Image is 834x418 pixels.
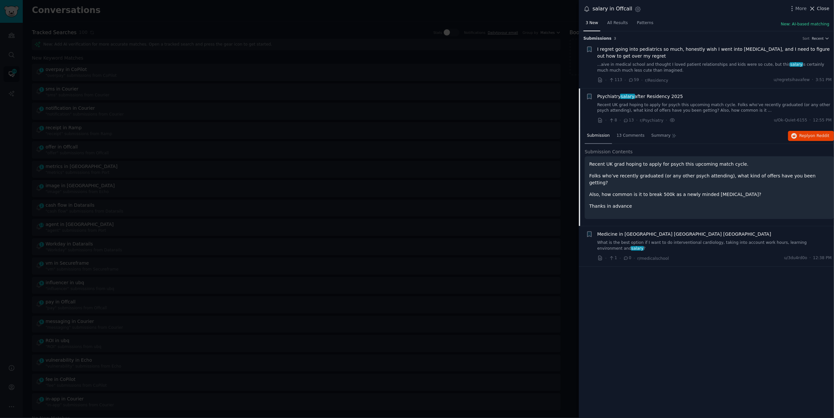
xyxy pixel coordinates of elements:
[813,118,832,123] span: 12:55 PM
[597,93,683,100] span: Psychiatry after Residency 2025
[812,77,813,83] span: ·
[585,148,633,155] span: Submission Contents
[816,77,832,83] span: 3:51 PM
[790,62,803,67] span: salary
[605,18,630,31] a: All Results
[810,255,811,261] span: ·
[637,256,669,261] span: r/medicalschool
[597,46,832,60] a: I regret going into pediatrics so much, honestly wish I went into [MEDICAL_DATA], and I need to f...
[812,36,829,41] button: Recent
[812,36,824,41] span: Recent
[597,93,683,100] a: Psychiatrysalaryafter Residency 2025
[628,77,639,83] span: 59
[781,21,829,27] button: New: AI-based matching
[597,102,832,114] a: Recent UK grad hoping to apply for psych this upcoming match cycle. Folks who’ve recently graduat...
[589,191,829,198] p: Also, how common is it to break 500k as a newly minded [MEDICAL_DATA]?
[586,20,598,26] span: 3 New
[774,118,807,123] span: u/Ok-Quiet-6155
[809,5,829,12] button: Close
[796,5,807,12] span: More
[635,18,656,31] a: Patterns
[800,133,829,139] span: Reply
[811,133,829,138] span: on Reddit
[817,5,829,12] span: Close
[634,255,635,262] span: ·
[623,118,634,123] span: 13
[637,20,653,26] span: Patterns
[774,77,810,83] span: u/regretsihavafew
[589,173,829,186] p: Folks who’ve recently graduated (or any other psych attending), what kind of offers have you been...
[620,117,621,124] span: ·
[605,255,607,262] span: ·
[583,18,600,31] a: 3 New
[609,118,617,123] span: 8
[813,255,832,261] span: 12:38 PM
[666,117,667,124] span: ·
[597,62,832,73] a: ...aive in medical school and thought I loved patient relationships and kids were so cute, but th...
[624,77,626,84] span: ·
[810,118,811,123] span: ·
[641,77,643,84] span: ·
[587,133,610,139] span: Submission
[589,203,829,210] p: Thanks in advance
[605,77,607,84] span: ·
[620,94,635,99] span: salary
[620,255,621,262] span: ·
[631,246,644,251] span: salary
[617,133,645,139] span: 13 Comments
[607,20,628,26] span: All Results
[803,36,810,41] div: Sort
[645,78,668,83] span: r/Residency
[784,255,807,261] span: u/3du4rd0o
[789,5,807,12] button: More
[609,77,622,83] span: 113
[614,36,616,40] span: 3
[640,118,663,123] span: r/Psychiatry
[623,255,631,261] span: 0
[589,161,829,168] p: Recent UK grad hoping to apply for psych this upcoming match cycle.
[651,133,671,139] span: Summary
[605,117,607,124] span: ·
[597,231,772,238] a: Medicine in [GEOGRAPHIC_DATA] [GEOGRAPHIC_DATA] [GEOGRAPHIC_DATA]
[636,117,637,124] span: ·
[593,5,632,13] div: salary in Offcall
[788,131,834,141] button: Replyon Reddit
[597,240,832,251] a: What is the best option if I want to do interventional cardiology, taking into account work hours...
[583,36,612,42] span: Submission s
[609,255,617,261] span: 1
